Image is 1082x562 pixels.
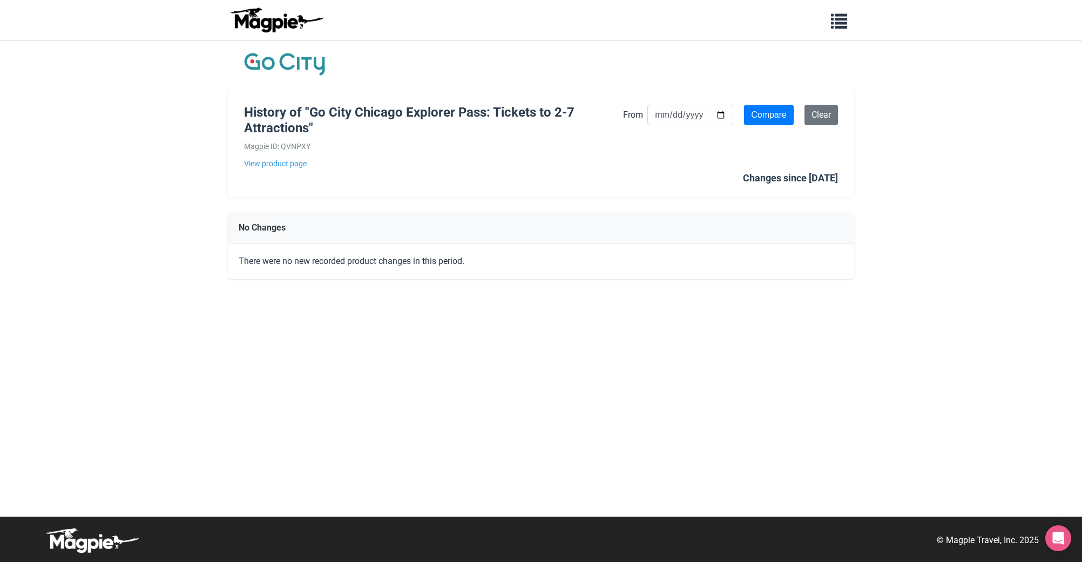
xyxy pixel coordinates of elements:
div: No Changes [228,213,854,243]
div: There were no new recorded product changes in this period. [228,243,854,279]
img: logo-ab69f6fb50320c5b225c76a69d11143b.png [228,7,325,33]
div: Magpie ID: QVNPXY [244,140,623,152]
a: Clear [804,105,838,125]
img: logo-white-d94fa1abed81b67a048b3d0f0ab5b955.png [43,527,140,553]
a: View product page [244,158,623,170]
img: Company Logo [244,51,325,78]
label: From [623,108,643,122]
div: Changes since [DATE] [743,171,838,186]
input: Compare [744,105,794,125]
h1: History of "Go City Chicago Explorer Pass: Tickets to 2-7 Attractions" [244,105,623,136]
p: © Magpie Travel, Inc. 2025 [937,533,1039,547]
div: Open Intercom Messenger [1045,525,1071,551]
